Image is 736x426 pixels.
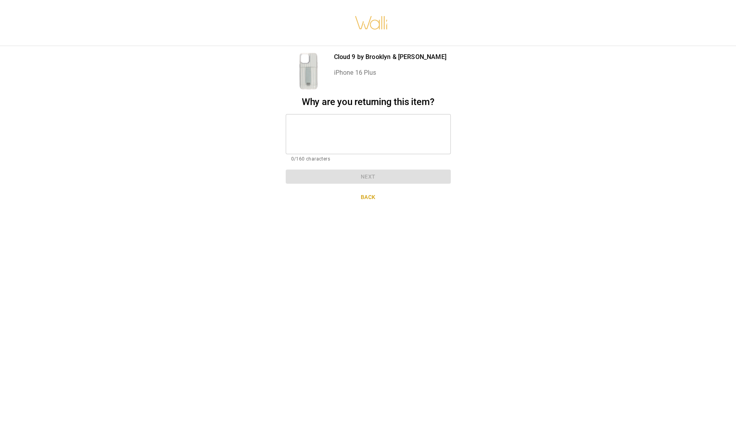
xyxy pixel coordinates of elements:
[291,155,445,163] p: 0/160 characters
[334,52,446,62] p: Cloud 9 by Brooklyn & [PERSON_NAME]
[286,96,451,108] h2: Why are you returning this item?
[354,6,388,40] img: walli-inc.myshopify.com
[334,68,446,77] p: iPhone 16 Plus
[286,190,451,205] button: Back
